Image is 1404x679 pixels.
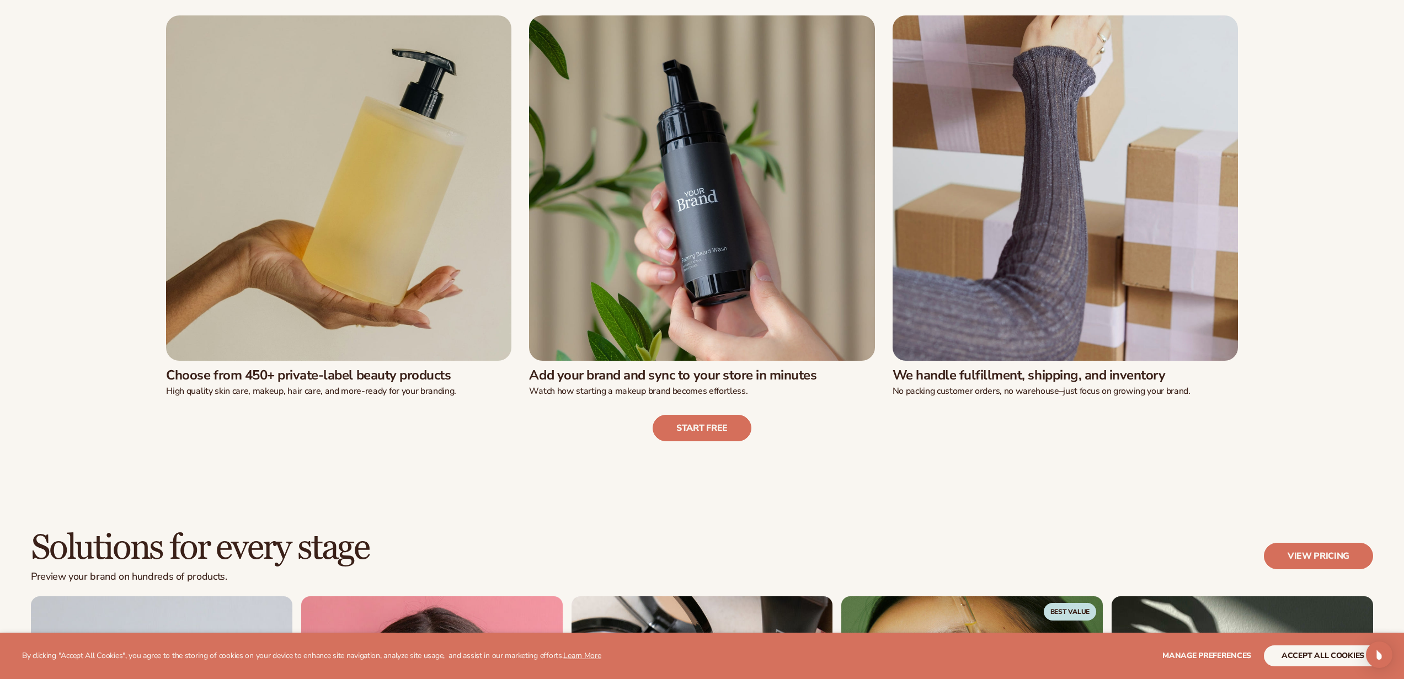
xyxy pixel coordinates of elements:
h3: Choose from 450+ private-label beauty products [166,367,511,383]
a: Learn More [563,650,601,661]
a: View pricing [1264,543,1373,569]
p: No packing customer orders, no warehouse–just focus on growing your brand. [893,386,1238,397]
h3: We handle fulfillment, shipping, and inventory [893,367,1238,383]
a: Start free [653,415,751,441]
button: accept all cookies [1264,645,1382,666]
img: Female moving shipping boxes. [893,15,1238,361]
p: High quality skin care, makeup, hair care, and more-ready for your branding. [166,386,511,397]
p: Preview your brand on hundreds of products. [31,571,369,583]
span: Best Value [1044,603,1097,621]
img: Female hand holding soap bottle. [166,15,511,361]
span: Manage preferences [1162,650,1251,661]
h2: Solutions for every stage [31,530,369,566]
div: Open Intercom Messenger [1366,641,1392,668]
button: Manage preferences [1162,645,1251,666]
p: Watch how starting a makeup brand becomes effortless. [529,386,874,397]
h3: Add your brand and sync to your store in minutes [529,367,874,383]
p: By clicking "Accept All Cookies", you agree to the storing of cookies on your device to enhance s... [22,651,601,661]
img: Male hand holding beard wash. [529,15,874,361]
